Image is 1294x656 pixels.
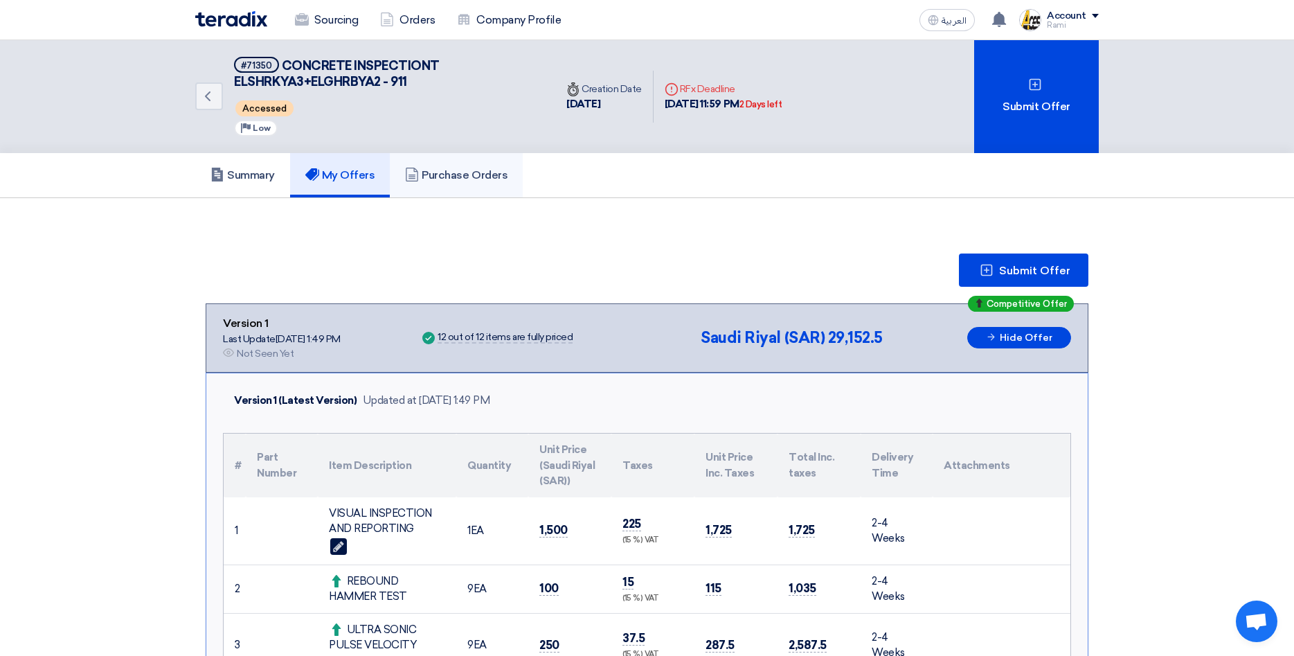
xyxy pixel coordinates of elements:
th: # [224,434,246,497]
span: 225 [622,517,641,531]
span: 15 [622,575,633,589]
div: Account [1047,10,1086,22]
span: 250 [539,638,559,653]
th: Attachments [933,434,1070,497]
div: (15 %) VAT [622,593,683,605]
a: My Offers [290,153,390,197]
td: 2-4 Weeks [861,565,933,613]
h5: Purchase Orders [405,168,507,182]
div: Rami [1047,21,1099,29]
th: Total Inc. taxes [778,434,861,497]
div: Version 1 (Latest Version) [234,393,357,409]
td: EA [456,497,528,565]
div: Submit Offer [974,40,1099,153]
div: (15 %) VAT [622,535,683,547]
div: RFx Deadline [665,82,782,96]
a: Sourcing [284,5,369,35]
button: العربية [919,9,975,31]
span: Saudi Riyal (SAR) [701,328,825,347]
div: Last Update [DATE] 1:49 PM [223,332,341,346]
span: 37.5 [622,631,645,646]
a: Company Profile [446,5,572,35]
td: 1 [224,497,246,565]
div: VISUAL INSPECTION AND REPORTING [329,506,445,537]
button: Hide Offer [967,327,1071,348]
span: 1,725 [706,523,732,538]
th: Taxes [611,434,694,497]
a: Purchase Orders [390,153,523,197]
div: Creation Date [566,82,642,96]
img: ACES_logo_1757576794782.jpg [1019,9,1041,31]
td: 2 [224,565,246,613]
button: Submit Offer [959,254,1088,287]
span: 100 [539,581,559,596]
span: 29,152.5 [828,328,883,347]
h5: My Offers [305,168,375,182]
span: 1,035 [789,581,816,596]
img: Teradix logo [195,11,267,27]
span: CONCRETE INSPECTIONT ELSHRKYA3+ELGHRBYA2 - 911 [234,58,440,89]
div: Updated at [DATE] 1:49 PM [363,393,490,409]
div: 12 out of 12 items are fully priced [438,333,573,344]
th: Quantity [456,434,528,497]
span: العربية [942,16,967,26]
td: EA [456,565,528,613]
div: [DATE] 11:59 PM [665,96,782,112]
td: 2-4 Weeks [861,497,933,565]
th: Part Number [246,434,318,497]
span: Competitive Offer [987,299,1067,308]
span: Submit Offer [999,265,1070,276]
th: Unit Price (Saudi Riyal (SAR)) [528,434,611,497]
span: 2,587.5 [789,638,827,653]
th: Delivery Time [861,434,933,497]
span: 1 [467,524,471,537]
h5: Summary [210,168,275,182]
th: Item Description [318,434,456,497]
span: 1,500 [539,523,568,538]
h5: CONCRETE INSPECTIONT ELSHRKYA3+ELGHRBYA2 - 911 [234,57,539,91]
a: Summary [195,153,290,197]
span: Low [253,123,271,133]
div: REBOUND HAMMER TEST [329,574,445,605]
span: 9 [467,639,474,651]
th: Unit Price Inc. Taxes [694,434,778,497]
div: Not Seen Yet [237,346,294,361]
div: 2 Days left [739,98,782,112]
span: 1,725 [789,523,815,538]
span: 287.5 [706,638,735,653]
span: 9 [467,583,474,595]
div: [DATE] [566,96,642,112]
span: 115 [706,581,721,596]
div: Version 1 [223,315,341,332]
div: #71350 [241,61,272,70]
div: Open chat [1236,601,1277,642]
span: Accessed [235,100,294,116]
a: Orders [369,5,446,35]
